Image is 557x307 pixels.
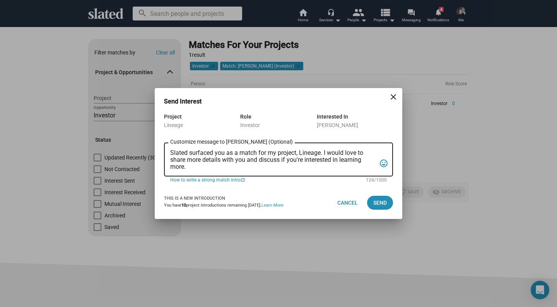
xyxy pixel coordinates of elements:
[164,112,240,121] div: Project
[240,121,316,129] div: Investor
[164,97,212,105] h3: Send Interest
[170,176,361,183] a: How to write a strong match intro
[164,196,225,201] strong: This is a new introduction
[379,158,388,170] mat-icon: tag_faces
[366,177,387,183] mat-hint: 124/1000
[164,121,240,129] div: Lineage
[373,196,387,210] span: Send
[240,112,316,121] div: Role
[241,177,245,183] mat-icon: open_in_new
[337,196,358,210] span: Cancel
[331,196,364,210] button: Cancel
[317,121,393,129] div: [PERSON_NAME]
[317,112,393,121] div: Interested In
[261,203,284,208] a: Learn More
[389,92,398,102] mat-icon: close
[164,203,284,209] div: You have project introductions remaining [DATE].
[181,203,186,208] b: 10
[367,196,393,210] button: Send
